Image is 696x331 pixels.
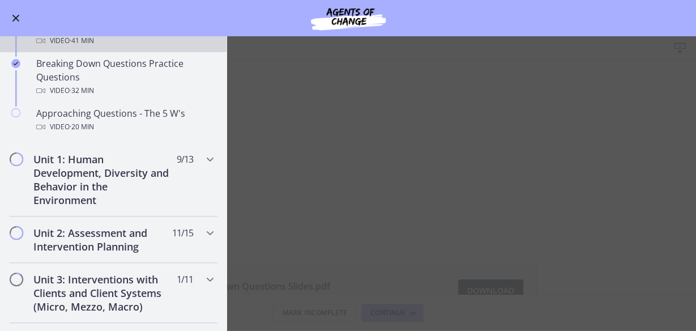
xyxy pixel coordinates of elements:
i: Completed [11,59,20,68]
h2: Unit 2: Assessment and Intervention Planning [33,226,172,253]
div: Approaching Questions - The 5 W's [36,107,213,134]
h2: Unit 1: Human Development, Diversity and Behavior in the Environment [33,152,172,207]
h2: Unit 3: Interventions with Clients and Client Systems (Micro, Mezzo, Macro) [33,273,172,313]
div: Video [36,84,213,97]
img: Agents of Change [280,5,416,32]
span: · 20 min [70,120,94,134]
span: · 32 min [70,84,94,97]
span: · 41 min [70,34,94,48]
div: Breaking Down Questions Practice Questions [36,57,213,97]
button: Enable menu [9,11,23,25]
div: Video [36,120,213,134]
span: 11 / 15 [172,226,193,240]
div: Video [36,34,213,48]
span: 1 / 11 [177,273,193,286]
span: 9 / 13 [177,152,193,166]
